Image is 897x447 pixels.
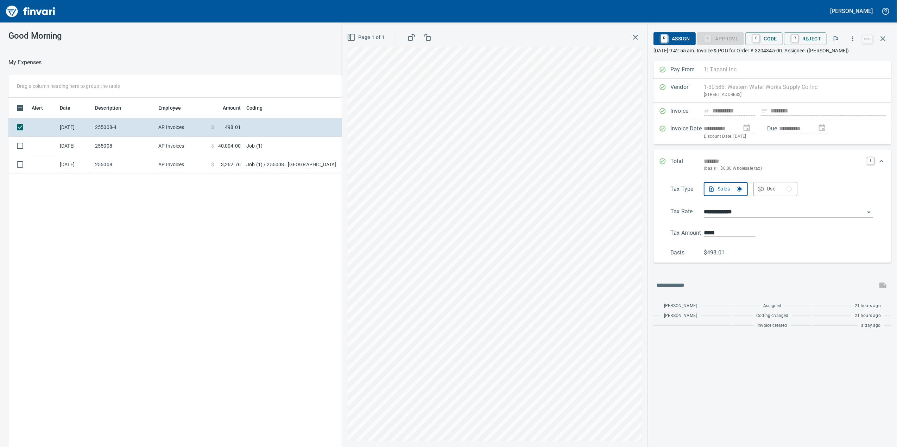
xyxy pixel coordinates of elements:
span: 21 hours ago [855,312,881,319]
p: Tax Rate [670,207,704,218]
img: Finvari [4,3,57,20]
span: 21 hours ago [855,303,881,310]
span: Reject [790,33,821,45]
span: Assigned [763,303,781,310]
span: 498.01 [225,124,241,131]
span: Employee [158,104,181,112]
div: Use [767,184,792,193]
button: Use [753,182,797,196]
td: 255008 [92,155,156,174]
span: Date [60,104,80,112]
span: Amount [214,104,241,112]
span: Date [60,104,71,112]
span: Alert [32,104,52,112]
p: My Expenses [8,58,42,67]
div: Sales [718,184,742,193]
p: [DATE] 9:42:55 am. Invoice & POD for Order #:3204345-00. Assignee: ([PERSON_NAME]) [653,47,891,54]
div: Expand [653,179,891,263]
p: Tax Amount [670,229,704,237]
button: Page 1 of 1 [346,31,387,44]
p: Basis [670,248,704,257]
span: Assign [659,33,690,45]
button: CCode [745,32,783,45]
button: Open [864,207,874,217]
button: [PERSON_NAME] [829,6,874,17]
span: [PERSON_NAME] [664,303,697,310]
p: Total [670,157,704,172]
td: [DATE] [57,118,92,137]
a: esc [862,35,873,43]
span: $ [211,161,214,168]
a: T [867,157,874,164]
span: Alert [32,104,43,112]
a: R [661,34,668,42]
span: a day ago [861,322,881,329]
a: R [791,34,798,42]
td: AP Invoices [156,155,208,174]
span: $ [211,124,214,131]
span: Coding [246,104,263,112]
span: Description [95,104,131,112]
td: [DATE] [57,137,92,155]
h5: [PERSON_NAME] [830,7,873,15]
td: [DATE] [57,155,92,174]
td: 255008 [92,137,156,155]
p: Drag a column heading here to group the table [17,83,120,90]
td: Job (1) / 255008.: [GEOGRAPHIC_DATA] [244,155,419,174]
nav: breadcrumb [8,58,42,67]
span: $ [211,142,214,149]
span: This records your message into the invoice and notifies anyone mentioned [874,277,891,294]
span: Coding changed [756,312,788,319]
td: AP Invoices [156,137,208,155]
div: Expand [653,150,891,179]
td: AP Invoices [156,118,208,137]
span: Employee [158,104,190,112]
button: Sales [704,182,748,196]
td: Job (1) [244,137,419,155]
button: More [845,31,860,46]
div: Coding Required [697,35,744,41]
span: 3,262.76 [221,161,241,168]
span: Page 1 of 1 [348,33,385,42]
button: RReject [784,32,827,45]
h3: Good Morning [8,31,232,41]
p: (basis + $0.00 Wholesale tax) [704,165,863,172]
span: 40,004.00 [218,142,241,149]
span: Amount [223,104,241,112]
p: Tax Type [670,185,704,196]
p: $498.01 [704,248,737,257]
span: Coding [246,104,272,112]
span: Close invoice [860,30,891,47]
span: Invoice created [758,322,787,329]
span: Description [95,104,121,112]
td: 255008-4 [92,118,156,137]
a: C [753,34,759,42]
button: Flag [828,31,844,46]
button: RAssign [653,32,695,45]
span: [PERSON_NAME] [664,312,697,319]
span: Code [751,33,777,45]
